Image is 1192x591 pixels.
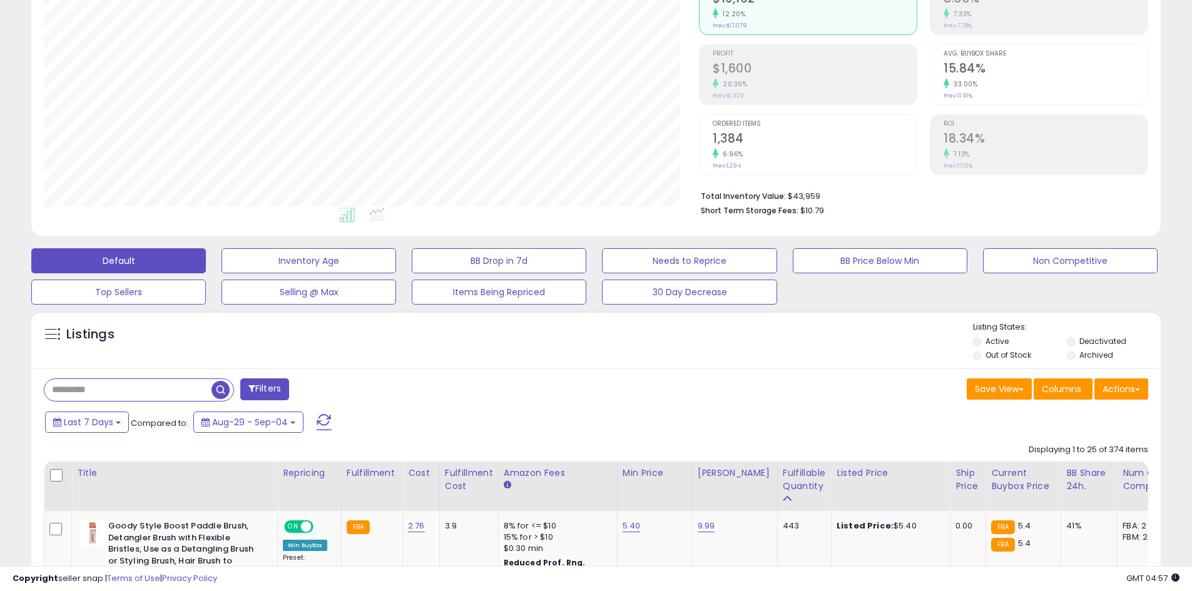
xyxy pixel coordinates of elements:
h2: 1,384 [713,131,917,148]
div: Listed Price [837,467,945,480]
button: Columns [1034,378,1093,400]
img: 31HzwLGKZbL._SL40_.jpg [80,520,105,545]
small: Prev: 7.78% [944,22,972,29]
span: Compared to: [131,417,188,429]
span: ROI [944,121,1148,128]
div: Win BuyBox [283,540,327,551]
span: Columns [1042,383,1081,395]
div: 443 [783,520,822,532]
b: Listed Price: [837,520,894,532]
button: Default [31,248,206,273]
span: 5.4 [1018,520,1031,532]
div: Displaying 1 to 25 of 374 items [1029,444,1148,456]
div: FBA: 2 [1123,520,1164,532]
div: BB Share 24h. [1066,467,1112,493]
label: Deactivated [1079,336,1126,346]
span: 2025-09-12 04:57 GMT [1126,572,1179,584]
b: Total Inventory Value: [701,191,786,201]
a: 5.40 [623,520,641,532]
a: 9.99 [698,520,715,532]
a: 2.76 [408,520,425,532]
button: 30 Day Decrease [602,280,777,305]
span: Aug-29 - Sep-04 [212,416,288,428]
span: 5.4 [1018,537,1031,549]
small: Prev: 1,294 [713,162,741,169]
h2: 15.84% [944,61,1148,78]
label: Out of Stock [986,350,1031,360]
h5: Listings [66,326,115,343]
h2: 18.34% [944,131,1148,148]
button: Selling @ Max [222,280,396,305]
div: Repricing [283,467,336,480]
button: Needs to Reprice [602,248,777,273]
button: Items Being Repriced [412,280,586,305]
li: $43,959 [701,188,1139,203]
div: 3.9 [445,520,489,532]
b: Short Term Storage Fees: [701,205,798,216]
p: Listing States: [973,321,1161,333]
div: Cost [408,467,434,480]
small: Amazon Fees. [504,480,511,491]
button: Aug-29 - Sep-04 [193,412,303,433]
a: Terms of Use [107,572,160,584]
div: seller snap | | [13,573,217,585]
small: Prev: 11.91% [944,92,972,99]
div: Num of Comp. [1123,467,1168,493]
small: 33.00% [949,79,977,89]
button: Save View [967,378,1032,400]
div: FBM: 2 [1123,532,1164,543]
div: Fulfillable Quantity [783,467,826,493]
small: FBA [347,520,370,534]
div: 8% for <= $10 [504,520,608,532]
span: Profit [713,51,917,58]
button: Last 7 Days [45,412,129,433]
div: $5.40 [837,520,940,532]
div: Min Price [623,467,687,480]
div: Ship Price [955,467,981,493]
small: Prev: 17.12% [944,162,972,169]
div: Fulfillment Cost [445,467,493,493]
span: OFF [312,522,332,532]
button: Top Sellers [31,280,206,305]
div: Preset: [283,553,332,582]
div: $0.30 min [504,543,608,554]
small: 7.33% [949,9,972,19]
button: Actions [1094,378,1148,400]
div: 41% [1066,520,1108,532]
div: Current Buybox Price [991,467,1056,493]
small: 7.13% [949,149,970,159]
label: Active [986,336,1009,346]
small: 12.20% [718,9,745,19]
small: 6.96% [718,149,743,159]
div: 15% for > $10 [504,532,608,543]
small: Prev: $1,329 [713,92,744,99]
div: Amazon Fees [504,467,612,480]
button: BB Price Below Min [793,248,967,273]
button: Inventory Age [222,248,396,273]
small: Prev: $17,079 [713,22,747,29]
small: 20.36% [718,79,747,89]
button: Non Competitive [983,248,1158,273]
div: Title [77,467,272,480]
label: Archived [1079,350,1113,360]
div: [PERSON_NAME] [698,467,772,480]
span: ON [285,522,301,532]
a: Privacy Policy [162,572,217,584]
span: Last 7 Days [64,416,113,428]
span: Ordered Items [713,121,917,128]
span: $10.79 [800,205,824,216]
span: Avg. Buybox Share [944,51,1148,58]
button: BB Drop in 7d [412,248,586,273]
small: FBA [991,520,1014,534]
div: 0.00 [955,520,976,532]
h2: $1,600 [713,61,917,78]
strong: Copyright [13,572,58,584]
button: Filters [240,378,289,400]
div: Fulfillment [347,467,397,480]
small: FBA [991,538,1014,552]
